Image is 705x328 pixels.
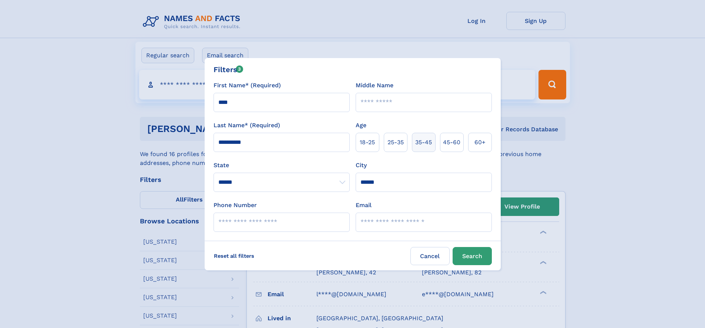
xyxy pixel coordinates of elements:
label: Age [356,121,366,130]
label: State [214,161,350,170]
label: Phone Number [214,201,257,210]
label: Last Name* (Required) [214,121,280,130]
span: 45‑60 [443,138,460,147]
label: First Name* (Required) [214,81,281,90]
button: Search [453,247,492,265]
label: Email [356,201,372,210]
span: 18‑25 [360,138,375,147]
label: Middle Name [356,81,393,90]
span: 35‑45 [415,138,432,147]
label: Cancel [410,247,450,265]
span: 60+ [474,138,486,147]
div: Filters [214,64,244,75]
span: 25‑35 [387,138,404,147]
label: City [356,161,367,170]
label: Reset all filters [209,247,259,265]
